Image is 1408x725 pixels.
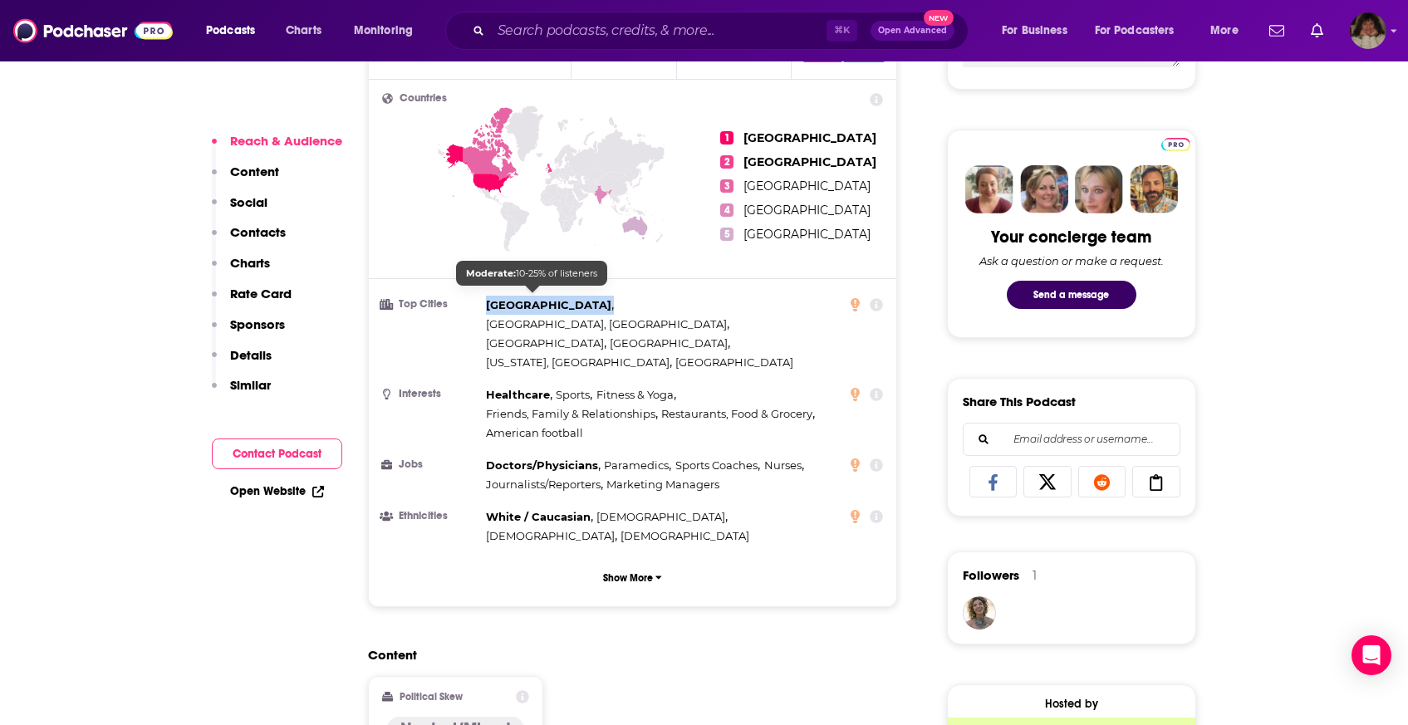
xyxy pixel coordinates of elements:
[1075,165,1123,213] img: Jules Profile
[965,165,1013,213] img: Sydney Profile
[720,179,733,193] span: 3
[556,385,592,404] span: ,
[1078,466,1126,497] a: Share on Reddit
[382,511,479,522] h3: Ethnicities
[230,484,324,498] a: Open Website
[675,458,758,472] span: Sports Coaches
[1007,281,1136,309] button: Send a message
[1132,466,1180,497] a: Copy Link
[486,404,658,424] span: ,
[878,27,947,35] span: Open Advanced
[230,224,286,240] p: Contacts
[604,458,669,472] span: Paramedics
[606,478,719,491] span: Marketing Managers
[764,458,802,472] span: Nurses
[382,389,479,399] h3: Interests
[1095,19,1175,42] span: For Podcasters
[1350,12,1386,49] span: Logged in as angelport
[486,296,614,315] span: ,
[596,388,674,401] span: Fitness & Yoga
[486,298,611,311] span: [GEOGRAPHIC_DATA]
[621,529,749,542] span: [DEMOGRAPHIC_DATA]
[871,21,954,41] button: Open AdvancedNew
[963,596,996,629] img: allanapratt
[486,426,583,439] span: American football
[194,17,277,44] button: open menu
[486,456,601,475] span: ,
[596,507,728,527] span: ,
[1350,12,1386,49] button: Show profile menu
[1161,135,1190,151] a: Pro website
[230,133,342,149] p: Reach & Audience
[486,458,598,472] span: Doctors/Physicians
[1161,138,1190,151] img: Podchaser Pro
[963,394,1076,409] h3: Share This Podcast
[400,93,447,104] span: Countries
[948,697,1195,711] div: Hosted by
[675,355,793,369] span: [GEOGRAPHIC_DATA]
[486,407,655,420] span: Friends, Family & Relationships
[230,194,267,210] p: Social
[230,255,270,271] p: Charts
[596,385,676,404] span: ,
[610,334,730,353] span: ,
[212,164,279,194] button: Content
[486,527,617,546] span: ,
[212,347,272,378] button: Details
[990,17,1088,44] button: open menu
[720,228,733,241] span: 5
[963,567,1019,583] span: Followers
[1020,165,1068,213] img: Barbara Profile
[486,336,604,350] span: [GEOGRAPHIC_DATA]
[969,466,1018,497] a: Share on Facebook
[230,377,271,393] p: Similar
[743,154,876,169] span: [GEOGRAPHIC_DATA]
[1023,466,1072,497] a: Share on X/Twitter
[286,19,321,42] span: Charts
[720,155,733,169] span: 2
[230,347,272,363] p: Details
[13,15,173,47] img: Podchaser - Follow, Share and Rate Podcasts
[661,407,812,420] span: Restaurants, Food & Grocery
[486,475,603,494] span: ,
[206,19,255,42] span: Podcasts
[1033,568,1037,583] div: 1
[720,203,733,217] span: 4
[675,456,760,475] span: ,
[977,424,1166,455] input: Email address or username...
[764,456,804,475] span: ,
[720,131,733,145] span: 1
[212,224,286,255] button: Contacts
[212,286,292,316] button: Rate Card
[486,510,591,523] span: White / Caucasian
[212,316,285,347] button: Sponsors
[1084,17,1199,44] button: open menu
[596,510,725,523] span: [DEMOGRAPHIC_DATA]
[743,130,876,145] span: [GEOGRAPHIC_DATA]
[212,194,267,225] button: Social
[212,377,271,408] button: Similar
[1130,165,1178,213] img: Jon Profile
[743,179,871,193] span: [GEOGRAPHIC_DATA]
[368,647,885,663] h2: Content
[382,459,479,470] h3: Jobs
[212,255,270,286] button: Charts
[400,691,463,703] h2: Political Skew
[991,227,1151,247] div: Your concierge team
[604,456,671,475] span: ,
[382,562,884,593] button: Show More
[556,388,590,401] span: Sports
[230,286,292,301] p: Rate Card
[230,316,285,332] p: Sponsors
[486,478,601,491] span: Journalists/Reporters
[461,12,984,50] div: Search podcasts, credits, & more...
[827,20,857,42] span: ⌘ K
[1304,17,1330,45] a: Show notifications dropdown
[486,315,729,334] span: ,
[212,438,342,469] button: Contact Podcast
[486,317,727,331] span: [GEOGRAPHIC_DATA], [GEOGRAPHIC_DATA]
[603,572,653,584] p: Show More
[486,507,593,527] span: ,
[1350,12,1386,49] img: User Profile
[610,336,728,350] span: [GEOGRAPHIC_DATA]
